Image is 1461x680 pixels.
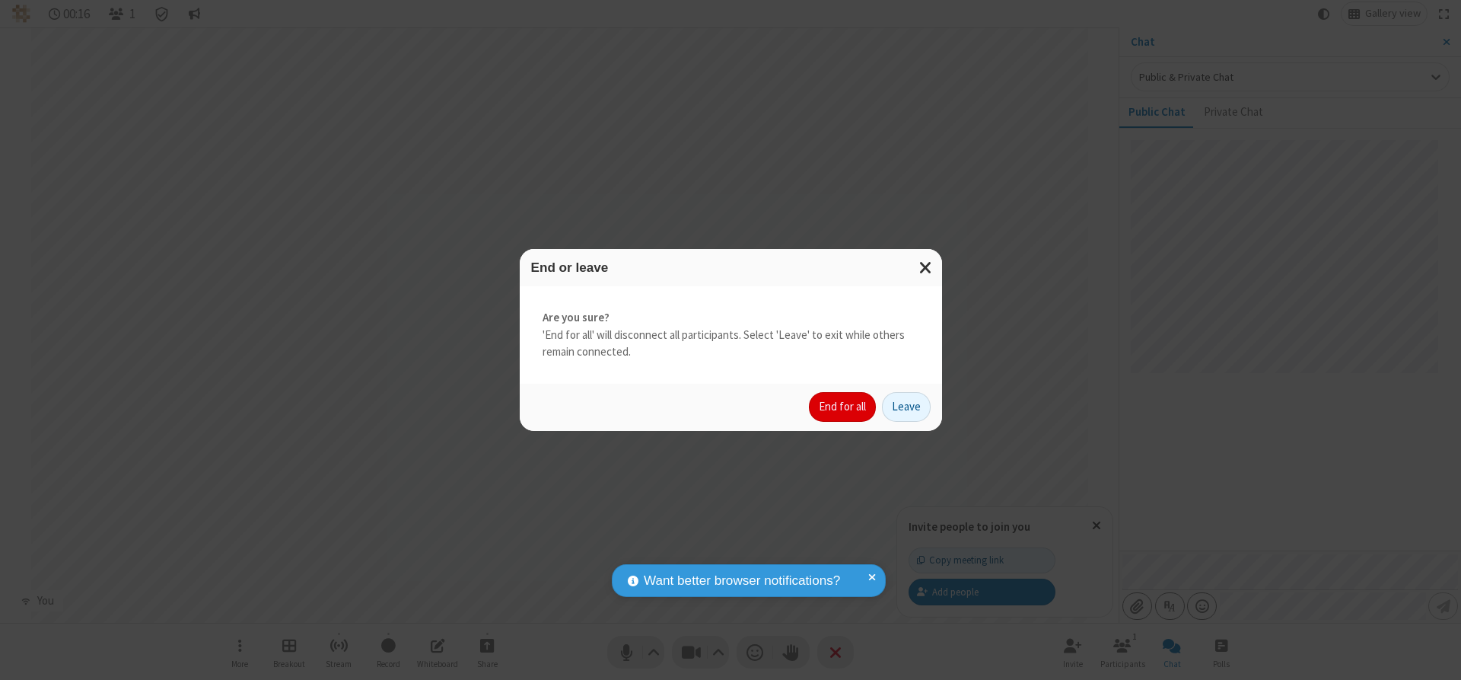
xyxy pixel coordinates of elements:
div: 'End for all' will disconnect all participants. Select 'Leave' to exit while others remain connec... [520,286,942,384]
h3: End or leave [531,260,931,275]
span: Want better browser notifications? [644,571,840,591]
strong: Are you sure? [543,309,919,327]
button: Leave [882,392,931,423]
button: Close modal [910,249,942,286]
button: End for all [809,392,876,423]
